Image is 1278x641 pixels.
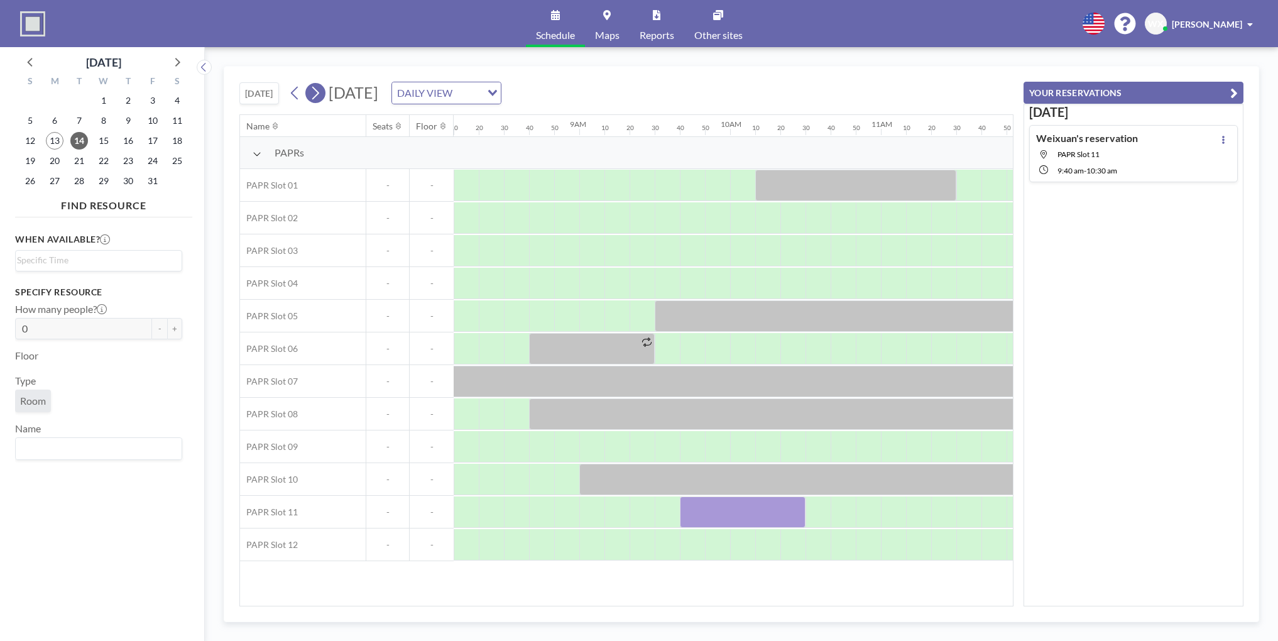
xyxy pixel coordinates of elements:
span: Sunday, October 19, 2025 [21,152,39,170]
div: Search for option [16,251,182,270]
div: 20 [626,124,634,132]
span: Saturday, October 4, 2025 [168,92,186,109]
span: [PERSON_NAME] [1172,19,1242,30]
div: 20 [777,124,785,132]
div: W [92,74,116,90]
span: PAPR Slot 02 [240,212,298,224]
span: Tuesday, October 28, 2025 [70,172,88,190]
input: Search for option [17,253,175,267]
span: PAPR Slot 11 [1057,150,1100,159]
div: T [67,74,92,90]
label: Name [15,422,41,435]
span: - [366,245,409,256]
span: PAPR Slot 05 [240,310,298,322]
span: PAPR Slot 01 [240,180,298,191]
label: Floor [15,349,38,362]
span: - [1084,166,1086,175]
span: Reports [640,30,674,40]
div: 50 [551,124,559,132]
span: - [410,408,454,420]
img: organization-logo [20,11,45,36]
span: PAPRs [275,146,304,159]
div: 50 [1003,124,1011,132]
span: Thursday, October 23, 2025 [119,152,137,170]
label: Type [15,375,36,387]
span: Monday, October 13, 2025 [46,132,63,150]
span: - [366,507,409,518]
button: + [167,318,182,339]
span: - [366,539,409,551]
div: 40 [827,124,835,132]
div: Search for option [16,438,182,459]
div: 30 [501,124,508,132]
span: Wednesday, October 22, 2025 [95,152,112,170]
span: PAPR Slot 03 [240,245,298,256]
span: PAPR Slot 08 [240,408,298,420]
span: Maps [595,30,620,40]
span: - [366,376,409,387]
div: 40 [978,124,986,132]
span: PAPR Slot 10 [240,474,298,485]
h4: FIND RESOURCE [15,194,192,212]
div: 30 [953,124,961,132]
input: Search for option [456,85,480,101]
span: - [410,180,454,191]
span: - [366,212,409,224]
span: Wednesday, October 8, 2025 [95,112,112,129]
div: S [18,74,43,90]
div: S [165,74,189,90]
span: Sunday, October 5, 2025 [21,112,39,129]
span: Wednesday, October 1, 2025 [95,92,112,109]
span: Sunday, October 26, 2025 [21,172,39,190]
span: - [366,343,409,354]
span: Friday, October 3, 2025 [144,92,161,109]
span: Saturday, October 11, 2025 [168,112,186,129]
span: Other sites [694,30,743,40]
span: DAILY VIEW [395,85,455,101]
span: - [366,180,409,191]
div: T [116,74,140,90]
span: WX [1148,18,1164,30]
div: 40 [526,124,533,132]
div: 10AM [721,119,741,129]
span: PAPR Slot 04 [240,278,298,289]
span: Tuesday, October 7, 2025 [70,112,88,129]
span: PAPR Slot 06 [240,343,298,354]
div: Seats [373,121,393,132]
div: 50 [853,124,860,132]
span: Monday, October 20, 2025 [46,152,63,170]
span: 9:40 AM [1057,166,1084,175]
span: Tuesday, October 14, 2025 [70,132,88,150]
div: 20 [476,124,483,132]
span: - [366,408,409,420]
div: 40 [677,124,684,132]
span: - [366,310,409,322]
span: Thursday, October 16, 2025 [119,132,137,150]
div: Name [246,121,270,132]
div: 30 [652,124,659,132]
span: Monday, October 6, 2025 [46,112,63,129]
div: F [140,74,165,90]
div: M [43,74,67,90]
h4: Weixuan's reservation [1036,132,1138,145]
button: [DATE] [239,82,279,104]
span: Tuesday, October 21, 2025 [70,152,88,170]
div: 11AM [871,119,892,129]
div: 30 [802,124,810,132]
span: Friday, October 24, 2025 [144,152,161,170]
input: Search for option [17,441,175,457]
button: - [152,318,167,339]
div: 10 [451,124,458,132]
span: PAPR Slot 11 [240,507,298,518]
div: 9AM [570,119,586,129]
button: YOUR RESERVATIONS [1024,82,1243,104]
div: Search for option [392,82,501,104]
span: - [410,310,454,322]
span: Monday, October 27, 2025 [46,172,63,190]
div: 20 [928,124,936,132]
div: Floor [416,121,437,132]
span: - [366,441,409,452]
div: 10 [601,124,609,132]
span: - [410,441,454,452]
span: Thursday, October 30, 2025 [119,172,137,190]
